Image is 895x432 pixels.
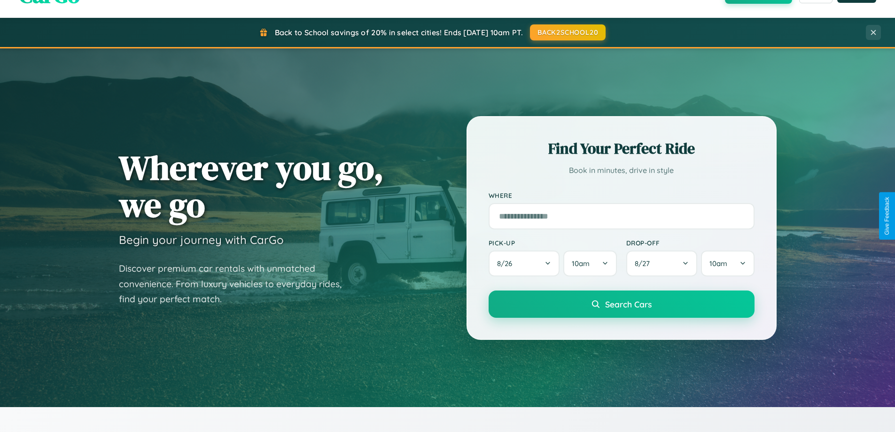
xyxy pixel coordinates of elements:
div: Give Feedback [884,197,890,235]
p: Book in minutes, drive in style [489,164,755,177]
h1: Wherever you go, we go [119,149,384,223]
h2: Find Your Perfect Ride [489,138,755,159]
button: 8/27 [626,251,698,276]
span: 8 / 26 [497,259,517,268]
span: Search Cars [605,299,652,309]
label: Drop-off [626,239,755,247]
button: 8/26 [489,251,560,276]
button: 10am [701,251,754,276]
button: Search Cars [489,291,755,318]
p: Discover premium car rentals with unmatched convenience. From luxury vehicles to everyday rides, ... [119,261,354,307]
span: 10am [572,259,590,268]
span: 8 / 27 [635,259,654,268]
label: Where [489,191,755,199]
h3: Begin your journey with CarGo [119,233,284,247]
label: Pick-up [489,239,617,247]
button: BACK2SCHOOL20 [530,24,606,40]
span: Back to School savings of 20% in select cities! Ends [DATE] 10am PT. [275,28,523,37]
span: 10am [709,259,727,268]
button: 10am [563,251,616,276]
